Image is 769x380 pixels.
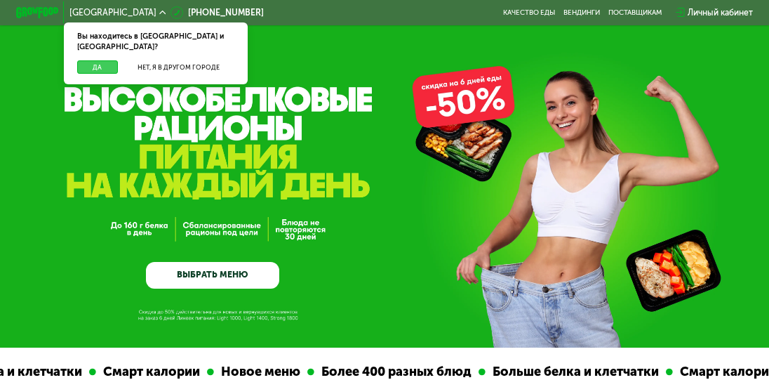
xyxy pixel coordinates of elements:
a: Вендинги [563,8,600,17]
button: Нет, я в другом городе [122,60,235,74]
button: Да [77,60,119,74]
div: Личный кабинет [688,6,753,19]
span: [GEOGRAPHIC_DATA] [69,8,156,17]
div: поставщикам [608,8,662,17]
a: Качество еды [503,8,555,17]
a: ВЫБРАТЬ МЕНЮ [146,262,279,289]
div: Вы находитесь в [GEOGRAPHIC_DATA] и [GEOGRAPHIC_DATA]? [64,22,248,61]
a: [PHONE_NUMBER] [170,6,263,19]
